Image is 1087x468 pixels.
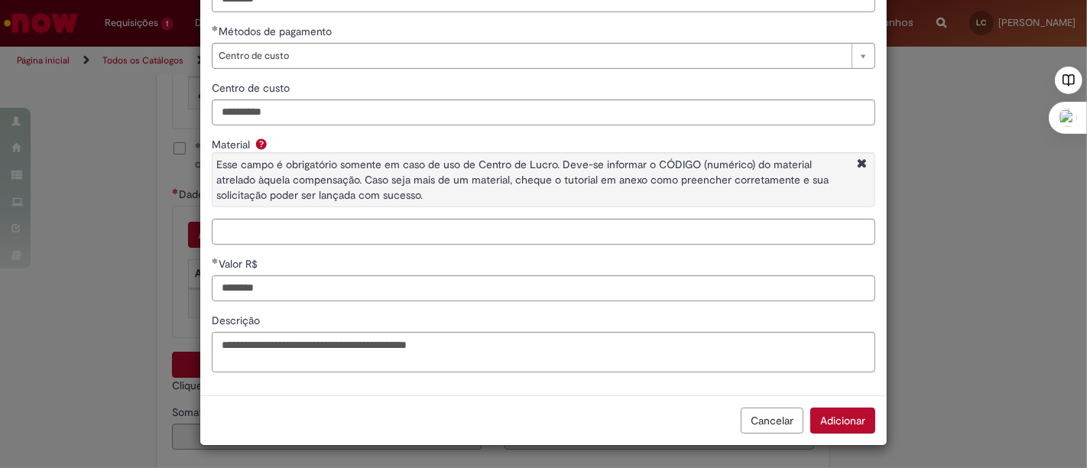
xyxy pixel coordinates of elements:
[810,408,875,434] button: Adicionar
[219,44,844,68] span: Centro de custo
[212,81,293,95] span: Centro de custo
[853,157,871,173] i: Fechar More information Por question_material
[253,138,271,150] span: Ajuda para Material
[741,408,803,434] button: Cancelar
[216,158,829,202] span: Esse campo é obrigatório somente em caso de uso de Centro de Lucro. Deve-se informar o CÓDIGO (nu...
[212,99,875,125] input: Centro de custo
[212,25,219,31] span: Obrigatório Preenchido
[212,138,253,151] span: Material
[212,332,875,372] textarea: Descrição
[212,219,875,245] input: Material
[219,257,261,271] span: Valor R$
[212,258,219,264] span: Obrigatório Preenchido
[219,24,335,38] span: Métodos de pagamento
[212,314,263,327] span: Descrição
[212,275,875,301] input: Valor R$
